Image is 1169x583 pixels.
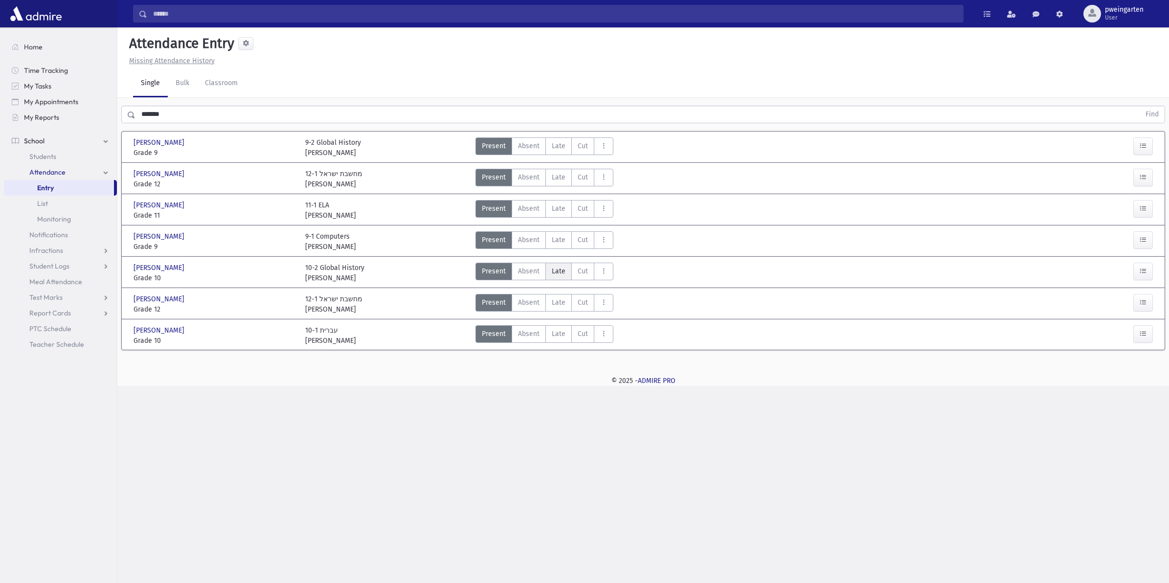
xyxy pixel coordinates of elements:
[134,263,186,273] span: [PERSON_NAME]
[305,200,356,221] div: 11-1 ELA [PERSON_NAME]
[305,231,356,252] div: 9-1 Computers [PERSON_NAME]
[482,203,506,214] span: Present
[4,164,117,180] a: Attendance
[1140,106,1165,123] button: Find
[1105,6,1144,14] span: pweingarten
[305,325,356,346] div: 10-1 עברית [PERSON_NAME]
[134,200,186,210] span: [PERSON_NAME]
[4,78,117,94] a: My Tasks
[475,200,613,221] div: AttTypes
[638,377,675,385] a: ADMIRE PRO
[134,294,186,304] span: [PERSON_NAME]
[578,172,588,182] span: Cut
[482,297,506,308] span: Present
[4,110,117,125] a: My Reports
[24,66,68,75] span: Time Tracking
[4,227,117,243] a: Notifications
[133,70,168,97] a: Single
[29,230,68,239] span: Notifications
[552,235,565,245] span: Late
[4,63,117,78] a: Time Tracking
[134,210,295,221] span: Grade 11
[133,376,1153,386] div: © 2025 -
[518,203,540,214] span: Absent
[24,82,51,90] span: My Tasks
[134,148,295,158] span: Grade 9
[518,172,540,182] span: Absent
[305,294,362,314] div: 12-1 מחשבת ישראל [PERSON_NAME]
[482,266,506,276] span: Present
[4,211,117,227] a: Monitoring
[4,180,114,196] a: Entry
[578,266,588,276] span: Cut
[129,57,215,65] u: Missing Attendance History
[305,137,361,158] div: 9-2 Global History [PERSON_NAME]
[24,43,43,51] span: Home
[37,183,54,192] span: Entry
[29,309,71,317] span: Report Cards
[8,4,64,23] img: AdmirePro
[29,293,63,302] span: Test Marks
[552,266,565,276] span: Late
[24,97,78,106] span: My Appointments
[305,169,362,189] div: 12-1 מחשבת ישראל [PERSON_NAME]
[4,243,117,258] a: Infractions
[134,179,295,189] span: Grade 12
[37,199,48,208] span: List
[4,133,117,149] a: School
[475,137,613,158] div: AttTypes
[578,235,588,245] span: Cut
[4,39,117,55] a: Home
[29,168,66,177] span: Attendance
[578,297,588,308] span: Cut
[552,172,565,182] span: Late
[578,329,588,339] span: Cut
[475,325,613,346] div: AttTypes
[134,137,186,148] span: [PERSON_NAME]
[4,321,117,336] a: PTC Schedule
[578,203,588,214] span: Cut
[305,263,364,283] div: 10-2 Global History [PERSON_NAME]
[24,113,59,122] span: My Reports
[552,297,565,308] span: Late
[29,152,56,161] span: Students
[518,266,540,276] span: Absent
[518,141,540,151] span: Absent
[134,304,295,314] span: Grade 12
[125,57,215,65] a: Missing Attendance History
[475,169,613,189] div: AttTypes
[518,297,540,308] span: Absent
[29,246,63,255] span: Infractions
[134,242,295,252] span: Grade 9
[4,336,117,352] a: Teacher Schedule
[29,277,82,286] span: Meal Attendance
[518,329,540,339] span: Absent
[168,70,197,97] a: Bulk
[518,235,540,245] span: Absent
[134,325,186,336] span: [PERSON_NAME]
[29,340,84,349] span: Teacher Schedule
[134,231,186,242] span: [PERSON_NAME]
[125,35,234,52] h5: Attendance Entry
[552,329,565,339] span: Late
[482,235,506,245] span: Present
[4,305,117,321] a: Report Cards
[29,324,71,333] span: PTC Schedule
[4,274,117,290] a: Meal Attendance
[134,273,295,283] span: Grade 10
[578,141,588,151] span: Cut
[134,169,186,179] span: [PERSON_NAME]
[134,336,295,346] span: Grade 10
[24,136,45,145] span: School
[4,290,117,305] a: Test Marks
[29,262,69,270] span: Student Logs
[4,196,117,211] a: List
[482,141,506,151] span: Present
[197,70,246,97] a: Classroom
[475,263,613,283] div: AttTypes
[4,149,117,164] a: Students
[482,172,506,182] span: Present
[37,215,71,224] span: Monitoring
[4,258,117,274] a: Student Logs
[147,5,963,22] input: Search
